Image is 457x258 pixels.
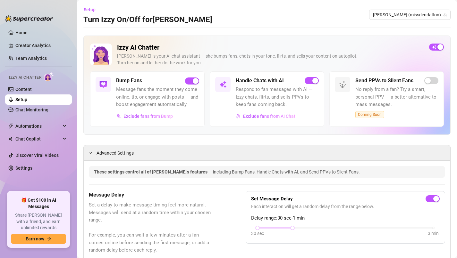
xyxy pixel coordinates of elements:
[89,151,93,155] span: expanded
[243,114,295,119] span: Exclude fans from AI Chat
[15,30,28,35] a: Home
[97,149,134,157] span: Advanced Settings
[117,53,424,66] div: [PERSON_NAME] is your AI chat assistant — she bumps fans, chats in your tone, flirts, and sells y...
[251,214,440,222] span: Delay range: 30 sec - 1 min
[11,212,66,231] span: Share [PERSON_NAME] with a friend, and earn unlimited rewards
[251,203,440,210] span: Each interaction will get a random delay from the range below.
[15,97,27,102] a: Setup
[15,121,61,131] span: Automations
[355,86,438,109] span: No reply from a fan? Try a smart, personal PPV — a better alternative to mass messages.
[11,234,66,244] button: Earn nowarrow-right
[83,4,101,15] button: Setup
[89,191,214,199] h5: Message Delay
[355,77,413,85] h5: Send PPVs to Silent Fans
[339,81,346,88] img: svg%3e
[117,44,424,52] h2: Izzy AI Chatter
[15,107,48,112] a: Chat Monitoring
[443,13,447,17] span: team
[116,77,142,85] h5: Bump Fans
[428,230,439,237] div: 3 min
[15,153,59,158] a: Discover Viral Videos
[94,169,208,174] span: These settings control all of [PERSON_NAME]'s features
[90,44,112,65] img: Izzy AI Chatter
[15,165,32,171] a: Settings
[89,201,214,254] span: Set a delay to make message timing feel more natural. Messages will send at a random time within ...
[83,15,212,25] h3: Turn Izzy On/Off for [PERSON_NAME]
[236,111,296,121] button: Exclude fans from AI Chat
[236,77,284,85] h5: Handle Chats with AI
[84,7,96,12] span: Setup
[5,15,53,22] img: logo-BBDzfeDw.svg
[15,56,47,61] a: Team Analytics
[116,86,199,109] span: Message fans the moment they come online, tip, or engage with posts — and boost engagement automa...
[251,230,264,237] div: 30 sec
[373,10,447,20] span: Denise (missdendalton)
[15,134,61,144] span: Chat Copilot
[116,111,173,121] button: Exclude fans from Bump
[123,114,173,119] span: Exclude fans from Bump
[26,236,44,241] span: Earn now
[355,111,384,118] span: Coming Soon
[208,169,360,174] span: — including Bump Fans, Handle Chats with AI, and Send PPVs to Silent Fans.
[251,196,293,202] strong: Set Message Delay
[47,237,51,241] span: arrow-right
[219,81,227,88] img: svg%3e
[89,149,97,156] div: expanded
[15,40,67,51] a: Creator Analytics
[116,114,121,118] img: svg%3e
[99,81,107,88] img: svg%3e
[15,87,32,92] a: Content
[9,75,41,81] span: Izzy AI Chatter
[44,72,54,81] img: AI Chatter
[8,124,13,129] span: thunderbolt
[236,114,241,118] img: svg%3e
[8,137,13,141] img: Chat Copilot
[236,86,319,109] span: Respond to fan messages with AI — Izzy chats, flirts, and sells PPVs to keep fans coming back.
[11,197,66,210] span: 🎁 Get $100 in AI Messages
[435,236,451,252] iframe: Intercom live chat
